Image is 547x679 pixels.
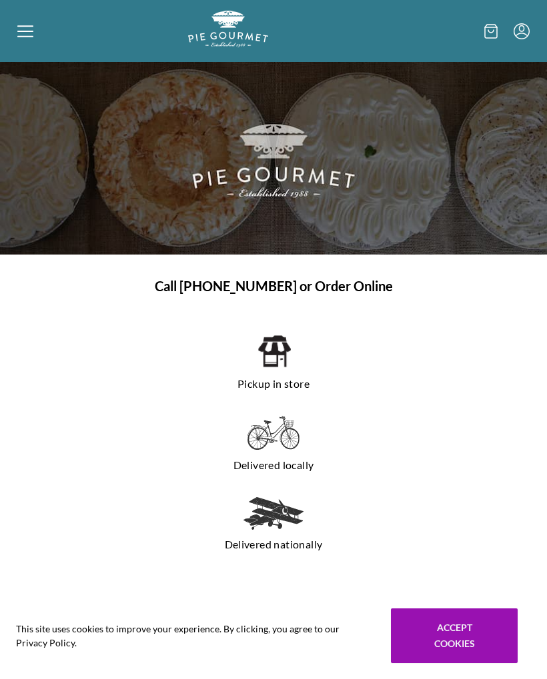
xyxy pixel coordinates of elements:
[257,333,291,369] img: pickup in store
[188,11,268,47] img: logo
[514,23,530,39] button: Menu
[391,608,518,663] button: Accept cookies
[16,622,372,650] span: This site uses cookies to improve your experience. By clicking, you agree to our Privacy Policy.
[247,416,300,450] img: delivered locally
[188,37,268,49] a: Logo
[55,373,492,394] p: Pickup in store
[55,454,492,476] p: Delivered locally
[243,497,304,530] img: delivered nationally
[28,276,519,296] h1: Call [PHONE_NUMBER] or Order Online
[55,534,492,555] p: Delivered nationally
